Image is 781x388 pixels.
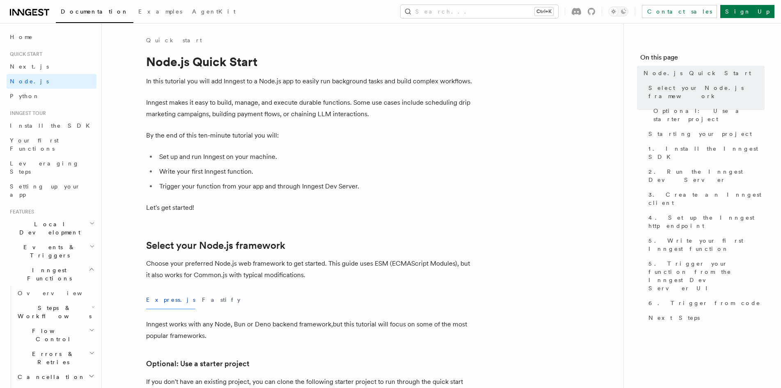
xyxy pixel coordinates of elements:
a: Python [7,89,96,103]
span: 6. Trigger from code [648,299,760,307]
a: Examples [133,2,187,22]
span: Overview [18,290,102,296]
span: 1. Install the Inngest SDK [648,145,765,161]
a: Select your Node.js framework [146,240,285,251]
a: 1. Install the Inngest SDK [645,141,765,164]
span: AgentKit [192,8,236,15]
a: 6. Trigger from code [645,296,765,310]
button: Express.js [146,291,195,309]
p: Choose your preferred Node.js web framework to get started. This guide uses ESM (ECMAScript Modul... [146,258,474,281]
a: AgentKit [187,2,240,22]
span: Next.js [10,63,49,70]
span: Quick start [7,51,42,57]
span: Setting up your app [10,183,80,198]
span: 3. Create an Inngest client [648,191,765,207]
button: Steps & Workflows [14,301,96,324]
span: Events & Triggers [7,243,89,259]
a: Leveraging Steps [7,156,96,179]
span: Leveraging Steps [10,160,79,175]
span: Steps & Workflows [14,304,92,320]
a: 2. Run the Inngest Dev Server [645,164,765,187]
a: Install the SDK [7,118,96,133]
span: Node.js [10,78,49,85]
span: Home [10,33,33,41]
a: Next.js [7,59,96,74]
button: Inngest Functions [7,263,96,286]
p: By the end of this ten-minute tutorial you will: [146,130,474,141]
span: 2. Run the Inngest Dev Server [648,168,765,184]
span: Your first Functions [10,137,59,152]
a: Home [7,30,96,44]
a: Documentation [56,2,133,23]
span: Cancellation [14,373,85,381]
span: Starting your project [648,130,752,138]
span: 5. Trigger your function from the Inngest Dev Server UI [648,259,765,292]
span: Documentation [61,8,128,15]
span: Inngest Functions [7,266,89,282]
a: Contact sales [642,5,717,18]
a: Optional: Use a starter project [146,358,250,370]
span: Features [7,209,34,215]
p: Let's get started! [146,202,474,214]
a: Overview [14,286,96,301]
span: Select your Node.js framework [648,84,765,100]
button: Errors & Retries [14,347,96,370]
a: Node.js [7,74,96,89]
span: Optional: Use a starter project [653,107,765,123]
p: Inngest makes it easy to build, manage, and execute durable functions. Some use cases include sch... [146,97,474,120]
span: Inngest tour [7,110,46,117]
a: 3. Create an Inngest client [645,187,765,210]
p: In this tutorial you will add Inngest to a Node.js app to easily run background tasks and build c... [146,76,474,87]
h1: Node.js Quick Start [146,54,474,69]
a: 5. Trigger your function from the Inngest Dev Server UI [645,256,765,296]
span: 5. Write your first Inngest function [648,236,765,253]
span: Next Steps [648,314,700,322]
button: Cancellation [14,370,96,384]
a: Select your Node.js framework [645,80,765,103]
a: Optional: Use a starter project [650,103,765,126]
h4: On this page [640,53,765,66]
a: Quick start [146,36,202,44]
span: Install the SDK [10,122,95,129]
a: Starting your project [645,126,765,141]
a: Your first Functions [7,133,96,156]
span: Local Development [7,220,89,236]
span: Examples [138,8,182,15]
li: Trigger your function from your app and through Inngest Dev Server. [157,181,474,192]
a: 4. Set up the Inngest http endpoint [645,210,765,233]
span: Flow Control [14,327,89,343]
span: 4. Set up the Inngest http endpoint [648,214,765,230]
a: Next Steps [645,310,765,325]
kbd: Ctrl+K [535,7,553,16]
a: Node.js Quick Start [640,66,765,80]
button: Events & Triggers [7,240,96,263]
button: Search...Ctrl+K [401,5,558,18]
button: Fastify [202,291,240,309]
button: Local Development [7,217,96,240]
span: Python [10,93,40,99]
a: Setting up your app [7,179,96,202]
p: Inngest works with any Node, Bun or Deno backend framework,but this tutorial will focus on some o... [146,319,474,342]
li: Write your first Inngest function. [157,166,474,177]
span: Errors & Retries [14,350,89,366]
button: Flow Control [14,324,96,347]
span: Node.js Quick Start [644,69,751,77]
a: 5. Write your first Inngest function [645,233,765,256]
button: Toggle dark mode [609,7,628,16]
li: Set up and run Inngest on your machine. [157,151,474,163]
a: Sign Up [720,5,774,18]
